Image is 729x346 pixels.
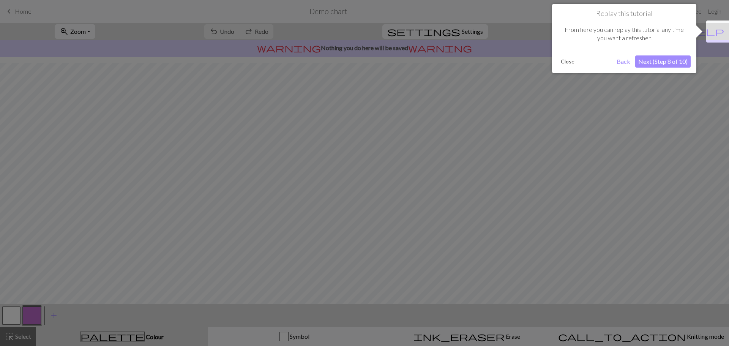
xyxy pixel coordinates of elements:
[558,9,691,18] h1: Replay this tutorial
[635,55,691,68] button: Next (Step 8 of 10)
[558,18,691,50] div: From here you can replay this tutorial any time you want a refresher.
[614,55,633,68] button: Back
[552,4,696,73] div: Replay this tutorial
[558,56,578,67] button: Close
